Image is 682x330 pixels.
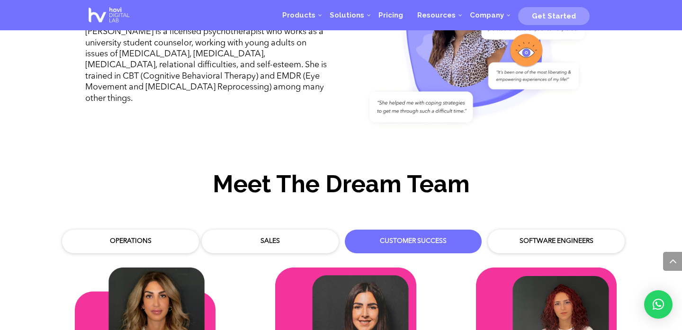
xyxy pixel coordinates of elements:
[518,8,590,22] a: Get Started
[410,1,463,29] a: Resources
[470,11,504,19] span: Company
[330,11,364,19] span: Solutions
[378,11,403,19] span: Pricing
[275,1,323,29] a: Products
[463,1,511,29] a: Company
[371,1,410,29] a: Pricing
[532,12,576,20] span: Get Started
[282,11,315,19] span: Products
[495,237,618,246] div: Software Engineers
[417,11,456,19] span: Resources
[85,171,597,202] h2: Meet The Dream Team
[352,237,475,246] div: Customer Success
[323,1,371,29] a: Solutions
[69,237,192,246] div: Operations
[209,237,332,246] div: Sales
